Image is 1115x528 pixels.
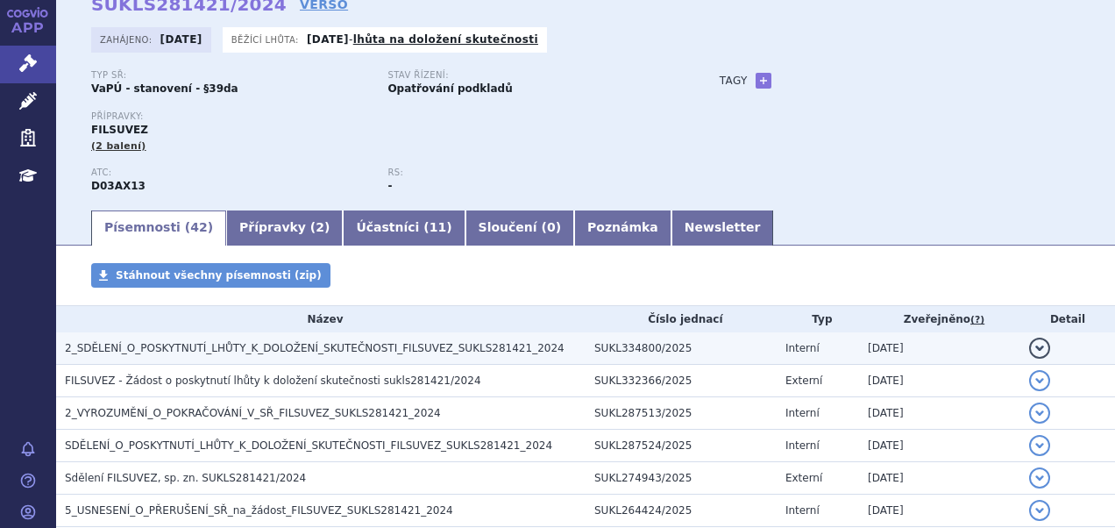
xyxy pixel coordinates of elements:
[1020,306,1115,332] th: Detail
[785,504,820,517] span: Interní
[547,220,556,234] span: 0
[91,263,330,288] a: Stáhnout všechny písemnosti (zip)
[65,407,441,419] span: 2_VYROZUMĚNÍ_O_POKRAČOVÁNÍ_V_SŘ_FILSUVEZ_SUKLS281421_2024
[465,210,574,246] a: Sloučení (0)
[65,472,306,484] span: Sdělení FILSUVEZ, sp. zn. SUKLS281421/2024
[190,220,207,234] span: 42
[387,168,666,178] p: RS:
[586,397,777,430] td: SUKL287513/2025
[1029,500,1050,521] button: detail
[859,332,1020,365] td: [DATE]
[785,375,822,387] span: Externí
[387,180,392,192] strong: -
[56,306,586,332] th: Název
[65,342,565,354] span: 2_SDĚLENÍ_O_POSKYTNUTÍ_LHŮTY_K_DOLOŽENÍ_SKUTEČNOSTI_FILSUVEZ_SUKLS281421_2024
[785,407,820,419] span: Interní
[671,210,774,246] a: Newsletter
[1029,467,1050,489] button: detail
[586,495,777,527] td: SUKL264424/2025
[91,70,370,81] p: Typ SŘ:
[859,495,1020,527] td: [DATE]
[859,397,1020,430] td: [DATE]
[574,210,671,246] a: Poznámka
[226,210,343,246] a: Přípravky (2)
[116,269,322,282] span: Stáhnout všechny písemnosti (zip)
[316,220,324,234] span: 2
[387,82,512,95] strong: Opatřování podkladů
[231,32,302,46] span: Běžící lhůta:
[859,462,1020,495] td: [DATE]
[859,306,1020,332] th: Zveřejněno
[586,462,777,495] td: SUKL274943/2025
[756,73,771,89] a: +
[343,210,465,246] a: Účastníci (11)
[91,180,146,192] strong: BŘEZOVÁ KŮRA
[1029,403,1050,424] button: detail
[100,32,155,46] span: Zahájeno:
[65,375,481,387] span: FILSUVEZ - Žádost o poskytnutí lhůty k doložení skutečnosti sukls281421/2024
[1029,338,1050,359] button: detail
[307,32,538,46] p: -
[91,82,238,95] strong: VaPÚ - stanovení - §39da
[430,220,446,234] span: 11
[859,365,1020,397] td: [DATE]
[785,439,820,452] span: Interní
[91,111,685,122] p: Přípravky:
[970,314,984,326] abbr: (?)
[160,33,202,46] strong: [DATE]
[91,124,148,136] span: FILSUVEZ
[1029,435,1050,456] button: detail
[586,306,777,332] th: Číslo jednací
[307,33,349,46] strong: [DATE]
[65,504,453,517] span: 5_USNESENÍ_O_PŘERUŠENÍ_SŘ_na_žádost_FILSUVEZ_SUKLS281421_2024
[586,365,777,397] td: SUKL332366/2025
[387,70,666,81] p: Stav řízení:
[1029,370,1050,391] button: detail
[785,472,822,484] span: Externí
[777,306,859,332] th: Typ
[91,210,226,246] a: Písemnosti (42)
[91,168,370,178] p: ATC:
[65,439,552,452] span: SDĚLENÍ_O_POSKYTNUTÍ_LHŮTY_K_DOLOŽENÍ_SKUTEČNOSTI_FILSUVEZ_SUKLS281421_2024
[785,342,820,354] span: Interní
[720,70,748,91] h3: Tagy
[353,33,538,46] a: lhůta na doložení skutečnosti
[859,430,1020,462] td: [DATE]
[91,140,146,152] span: (2 balení)
[586,430,777,462] td: SUKL287524/2025
[586,332,777,365] td: SUKL334800/2025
